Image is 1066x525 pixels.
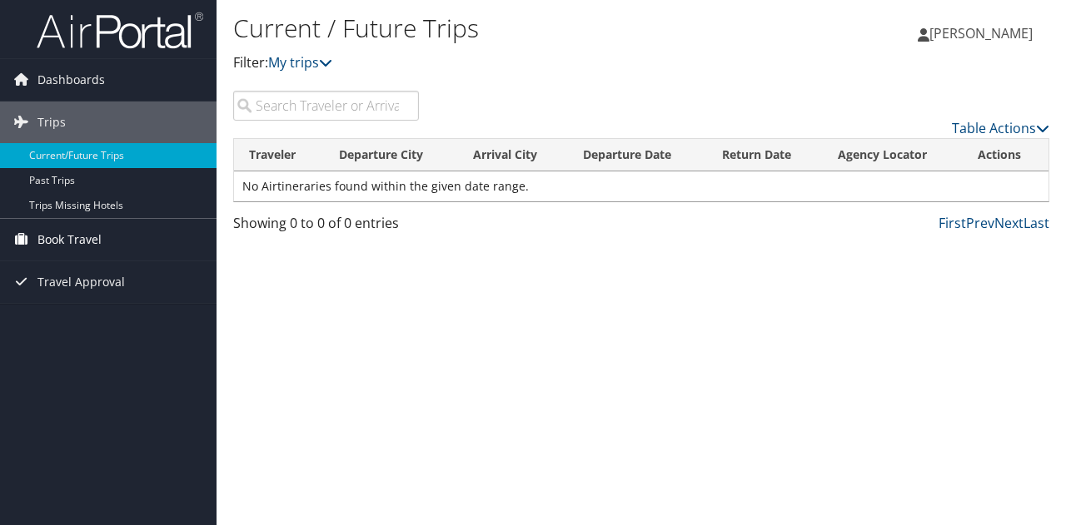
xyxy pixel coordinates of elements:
[952,119,1049,137] a: Table Actions
[233,91,419,121] input: Search Traveler or Arrival City
[234,171,1049,201] td: No Airtineraries found within the given date range.
[37,11,203,50] img: airportal-logo.png
[1024,214,1049,232] a: Last
[324,139,458,171] th: Departure City: activate to sort column ascending
[37,219,102,260] span: Book Travel
[939,214,966,232] a: First
[37,102,66,143] span: Trips
[234,139,324,171] th: Traveler: activate to sort column ascending
[823,139,963,171] th: Agency Locator: activate to sort column ascending
[568,139,707,171] th: Departure Date: activate to sort column descending
[37,59,105,101] span: Dashboards
[929,24,1033,42] span: [PERSON_NAME]
[963,139,1049,171] th: Actions
[918,8,1049,58] a: [PERSON_NAME]
[994,214,1024,232] a: Next
[233,11,777,46] h1: Current / Future Trips
[233,52,777,74] p: Filter:
[458,139,569,171] th: Arrival City: activate to sort column ascending
[707,139,824,171] th: Return Date: activate to sort column ascending
[233,213,419,241] div: Showing 0 to 0 of 0 entries
[37,261,125,303] span: Travel Approval
[268,53,332,72] a: My trips
[966,214,994,232] a: Prev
